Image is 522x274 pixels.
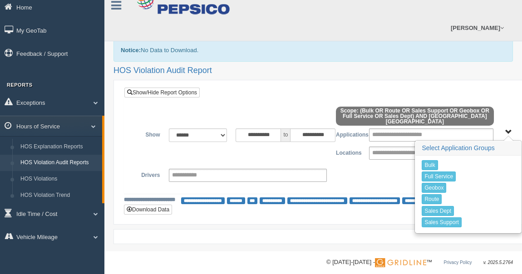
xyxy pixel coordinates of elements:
div: No Data to Download. [113,22,513,62]
label: Drivers [131,169,164,180]
a: HOS Violation Trend [16,187,102,204]
div: © [DATE]-[DATE] - ™ [326,258,513,267]
a: HOS Explanation Reports [16,139,102,155]
button: Route [422,194,442,204]
a: HOS Violation Audit Reports [16,155,102,171]
button: Download Data [124,205,172,215]
a: HOS Violations [16,171,102,187]
label: Locations [331,147,364,157]
button: Sales Dept [422,206,454,216]
h3: Select Application Groups [415,141,521,156]
b: Notice: [121,47,141,54]
a: [PERSON_NAME] [446,15,508,41]
span: v. 2025.5.2764 [483,260,513,265]
span: to [281,128,290,142]
img: Gridline [375,258,426,267]
button: Bulk [422,160,438,170]
h2: HOS Violation Audit Report [113,66,513,75]
span: Scope: (Bulk OR Route OR Sales Support OR Geobox OR Full Service OR Sales Dept) AND [GEOGRAPHIC_D... [336,107,494,126]
a: Privacy Policy [443,260,472,265]
button: Geobox [422,183,446,193]
a: Show/Hide Report Options [124,88,200,98]
button: Sales Support [422,217,461,227]
label: Show [131,128,164,139]
label: Applications [331,128,364,139]
button: Full Service [422,171,456,181]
